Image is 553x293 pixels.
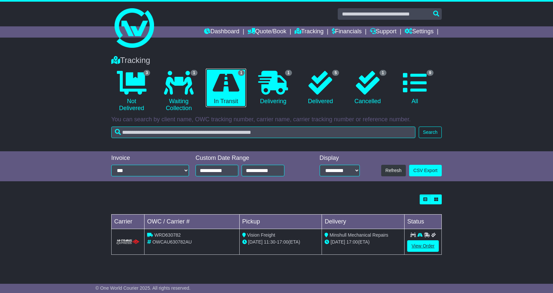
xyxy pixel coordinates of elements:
a: CSV Export [409,165,442,176]
span: 17:00 [346,239,358,245]
a: Financials [332,26,362,38]
a: 1 Delivering [253,69,293,107]
span: 3 [144,70,150,76]
a: View Order [407,240,439,252]
span: Minshull Mechanical Repairs [329,232,388,238]
div: Custom Date Range [196,155,301,162]
span: 1 [191,70,197,76]
a: Support [370,26,397,38]
div: Invoice [111,155,189,162]
a: 1 In Transit [206,69,246,107]
a: 9 All [395,69,435,107]
span: 1 [380,70,386,76]
span: [DATE] [330,239,345,245]
a: Dashboard [204,26,239,38]
td: Delivery [322,215,405,229]
div: - (ETA) [242,239,319,246]
a: 1 Waiting Collection [158,69,199,114]
td: Carrier [112,215,145,229]
p: You can search by client name, OWC tracking number, carrier name, carrier tracking number or refe... [111,116,442,123]
td: Status [405,215,442,229]
span: © One World Courier 2025. All rights reserved. [95,285,191,291]
div: Tracking [108,56,445,65]
a: Quote/Book [248,26,286,38]
span: [DATE] [248,239,263,245]
span: OWCAU630782AU [152,239,192,245]
span: 1 [285,70,292,76]
span: 11:30 [264,239,276,245]
a: 3 Not Delivered [111,69,152,114]
img: HiTrans.png [116,239,140,245]
span: 17:00 [277,239,288,245]
td: Pickup [239,215,322,229]
button: Refresh [381,165,406,176]
span: 9 [427,70,434,76]
a: 1 Cancelled [347,69,388,107]
a: 5 Delivered [300,69,341,107]
div: (ETA) [325,239,402,246]
a: Tracking [295,26,324,38]
span: Vision Freight [247,232,275,238]
div: Display [320,155,360,162]
td: OWC / Carrier # [145,215,240,229]
span: WRD630782 [154,232,181,238]
span: 1 [238,70,245,76]
button: Search [419,127,442,138]
span: 5 [332,70,339,76]
a: Settings [405,26,434,38]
